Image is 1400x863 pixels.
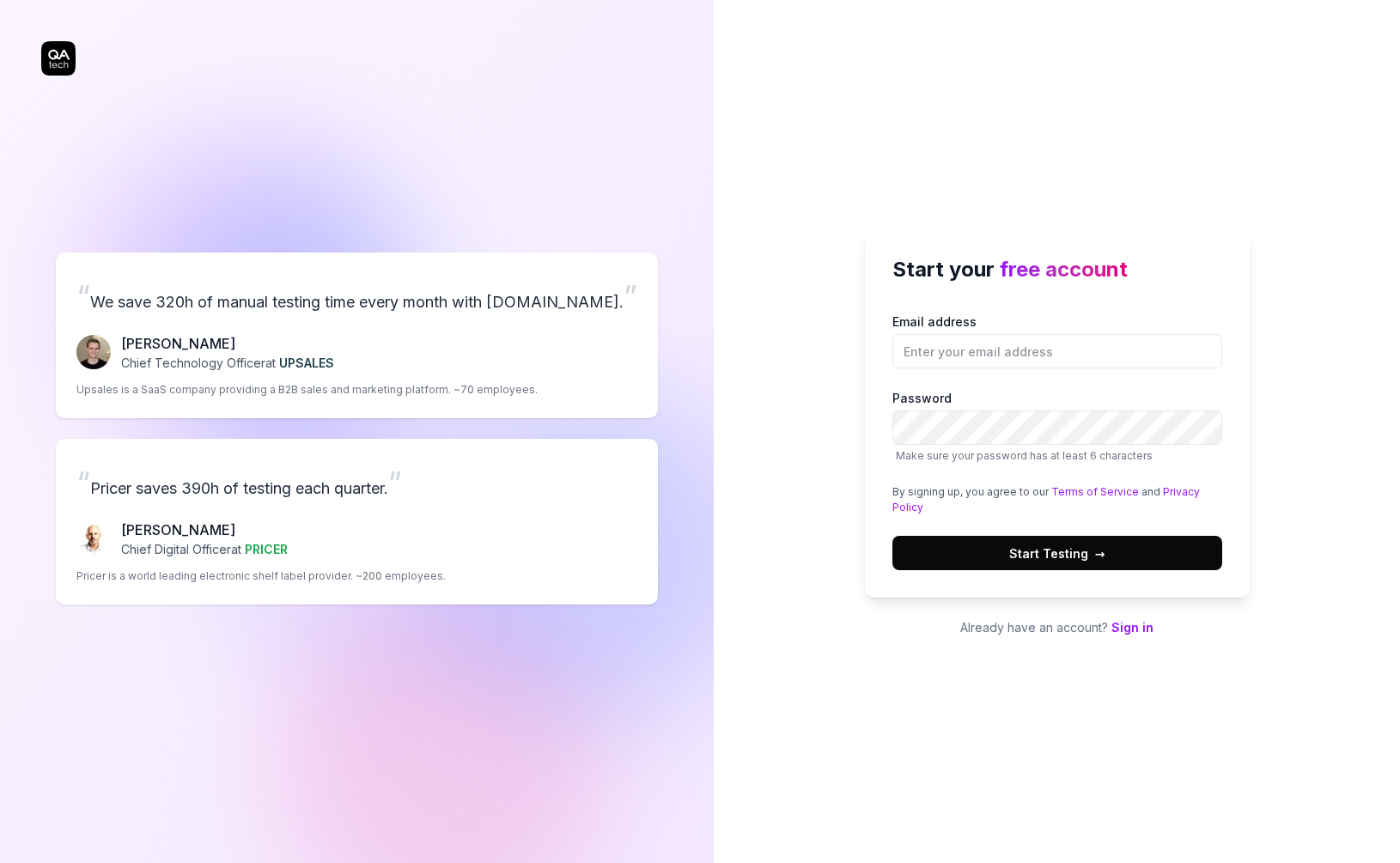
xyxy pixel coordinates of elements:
span: “ [76,464,90,501]
span: ” [388,464,402,501]
a: “We save 320h of manual testing time every month with [DOMAIN_NAME].”Fredrik Seidl[PERSON_NAME]Ch... [56,252,658,418]
p: Chief Technology Officer at [121,354,334,372]
a: Terms of Service [1051,485,1139,498]
p: Pricer is a world leading electronic shelf label provider. ~200 employees. [76,568,446,584]
a: “Pricer saves 390h of testing each quarter.”Chris Chalkitis[PERSON_NAME]Chief Digital Officerat P... [56,439,658,605]
div: By signing up, you agree to our and [892,484,1222,515]
p: [PERSON_NAME] [121,333,334,354]
img: Chris Chalkitis [76,521,111,556]
p: Chief Digital Officer at [121,540,288,558]
input: Email address [892,334,1222,368]
span: Make sure your password has at least 6 characters [896,449,1153,462]
span: UPSALES [279,356,334,370]
h2: Start your [892,254,1222,285]
p: Already have an account? [865,618,1250,636]
span: ” [624,277,637,315]
span: PRICER [245,542,288,556]
button: Start Testing→ [892,536,1222,570]
span: Start Testing [1009,544,1105,562]
img: Fredrik Seidl [76,335,111,369]
p: We save 320h of manual testing time every month with [DOMAIN_NAME]. [76,273,637,319]
p: Upsales is a SaaS company providing a B2B sales and marketing platform. ~70 employees. [76,382,538,398]
label: Email address [892,313,1222,368]
p: [PERSON_NAME] [121,520,288,540]
span: “ [76,277,90,315]
a: Sign in [1111,620,1153,635]
p: Pricer saves 390h of testing each quarter. [76,459,637,506]
label: Password [892,389,1222,464]
input: PasswordMake sure your password has at least 6 characters [892,410,1222,445]
span: → [1095,544,1105,562]
span: free account [1000,257,1128,282]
